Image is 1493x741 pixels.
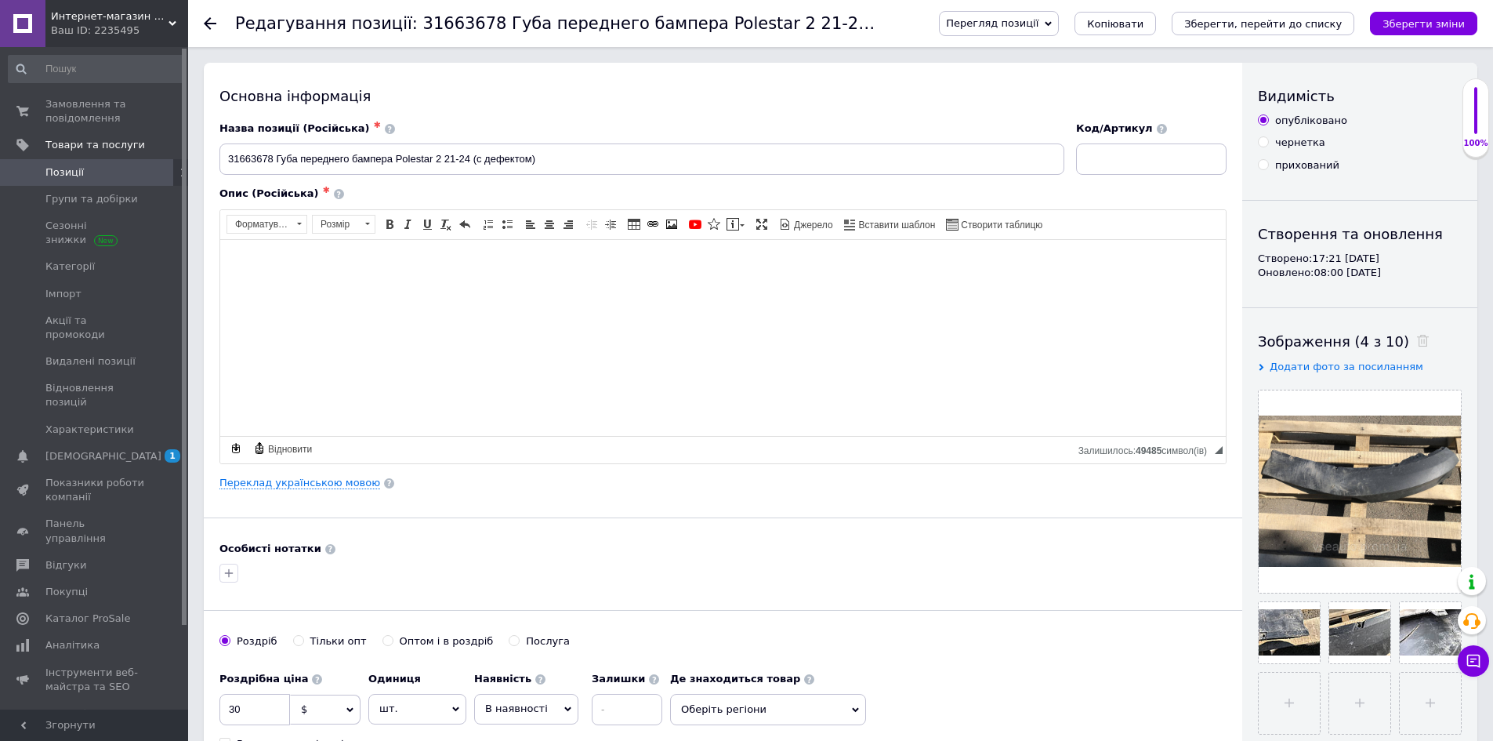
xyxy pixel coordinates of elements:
span: Товари та послуги [45,138,145,152]
span: 1 [165,449,180,463]
span: Форматування [227,216,292,233]
span: Назва позиції (Російська) [219,122,370,134]
button: Зберегти зміни [1370,12,1477,35]
a: Зробити резервну копію зараз [227,440,245,457]
a: По лівому краю [522,216,539,233]
b: Наявність [474,673,531,685]
span: Вставити шаблон [857,219,936,232]
a: Жирний (Ctrl+B) [381,216,398,233]
span: Характеристики [45,423,134,437]
span: Панель управління [45,517,145,545]
a: Максимізувати [753,216,770,233]
a: Видалити форматування [437,216,455,233]
div: Тільки опт [310,634,367,648]
div: Повернутися назад [204,17,216,30]
a: Повернути (Ctrl+Z) [456,216,473,233]
span: Аналітика [45,638,100,652]
a: Вставити іконку [705,216,723,233]
a: Зменшити відступ [583,216,600,233]
div: 100% Якість заповнення [1462,78,1489,158]
span: [DEMOGRAPHIC_DATA] [45,449,161,463]
div: чернетка [1275,136,1325,150]
a: Вставити/видалити нумерований список [480,216,497,233]
i: Зберегти зміни [1382,18,1465,30]
div: Основна інформація [219,86,1227,106]
span: Сезонні знижки [45,219,145,247]
span: Створити таблицю [958,219,1042,232]
span: Відгуки [45,558,86,572]
input: - [592,694,662,725]
div: Оновлено: 08:00 [DATE] [1258,266,1462,280]
a: Вставити/Редагувати посилання (Ctrl+L) [644,216,661,233]
span: Інструменти веб-майстра та SEO [45,666,145,694]
span: Розмір [313,216,360,233]
span: Интернет-магазин автозапчастей ВсеАвто [51,9,169,24]
a: Таблиця [625,216,643,233]
span: Управління сайтом [45,706,145,735]
input: Пошук [8,55,185,83]
span: Групи та добірки [45,192,138,206]
div: Послуга [526,634,570,648]
span: Відновити [266,443,312,456]
span: Видалені позиції [45,354,136,369]
button: Зберегти, перейти до списку [1172,12,1354,35]
b: Залишки [592,673,645,685]
span: Позиції [45,165,84,180]
span: Потягніть для зміни розмірів [1215,446,1223,454]
div: Роздріб [237,634,277,648]
input: 0 [219,694,290,725]
button: Чат з покупцем [1458,645,1489,677]
div: Кiлькiсть символiв [1078,441,1215,456]
div: Створено: 17:21 [DATE] [1258,252,1462,266]
input: Наприклад, H&M жіноча сукня зелена 38 розмір вечірня максі з блискітками [219,143,1064,175]
a: Вставити шаблон [842,216,938,233]
a: Вставити повідомлення [724,216,747,233]
a: Підкреслений (Ctrl+U) [419,216,436,233]
b: Особисті нотатки [219,543,321,554]
a: Зображення [663,216,680,233]
a: Вставити/видалити маркований список [498,216,516,233]
span: ✱ [323,185,330,195]
a: Курсив (Ctrl+I) [400,216,417,233]
b: Роздрібна ціна [219,673,308,685]
div: Оптом і в роздріб [400,634,494,648]
span: Каталог ProSale [45,612,130,626]
span: Показники роботи компанії [45,476,145,504]
span: Відновлення позицій [45,381,145,409]
b: Де знаходиться товар [670,673,800,685]
a: Переклад українською мовою [219,477,380,489]
div: опубліковано [1275,114,1347,128]
a: По центру [541,216,558,233]
span: Оберіть регіони [670,694,866,725]
div: Створення та оновлення [1258,224,1462,244]
a: Форматування [226,215,307,234]
span: ✱ [374,120,381,130]
span: Перегляд позиції [946,17,1038,29]
div: прихований [1275,158,1339,173]
span: Код/Артикул [1076,122,1153,134]
span: Імпорт [45,287,82,301]
span: Акції та промокоди [45,314,145,342]
span: $ [301,703,307,715]
span: Покупці [45,585,88,599]
h1: Редагування позиції: 31663678 Губа переднего бампера Polestar 2 21-24 (с дефектом) [235,14,989,33]
i: Зберегти, перейти до списку [1184,18,1342,30]
div: Видимість [1258,86,1462,106]
a: По правому краю [560,216,577,233]
a: Збільшити відступ [602,216,619,233]
span: Замовлення та повідомлення [45,97,145,125]
iframe: Редактор, E28E307D-A54C-4EB4-A877-8D1335AA7D7B [220,240,1226,436]
button: Копіювати [1074,12,1156,35]
a: Відновити [251,440,314,457]
span: Копіювати [1087,18,1143,30]
span: Категорії [45,260,95,274]
span: Джерело [792,219,833,232]
span: В наявності [485,703,548,714]
span: шт. [368,694,466,724]
div: Ваш ID: 2235495 [51,24,188,38]
a: Створити таблицю [944,216,1045,233]
a: Розмір [312,215,375,234]
span: Опис (Російська) [219,187,319,199]
span: 49485 [1136,445,1161,456]
a: Джерело [777,216,835,233]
